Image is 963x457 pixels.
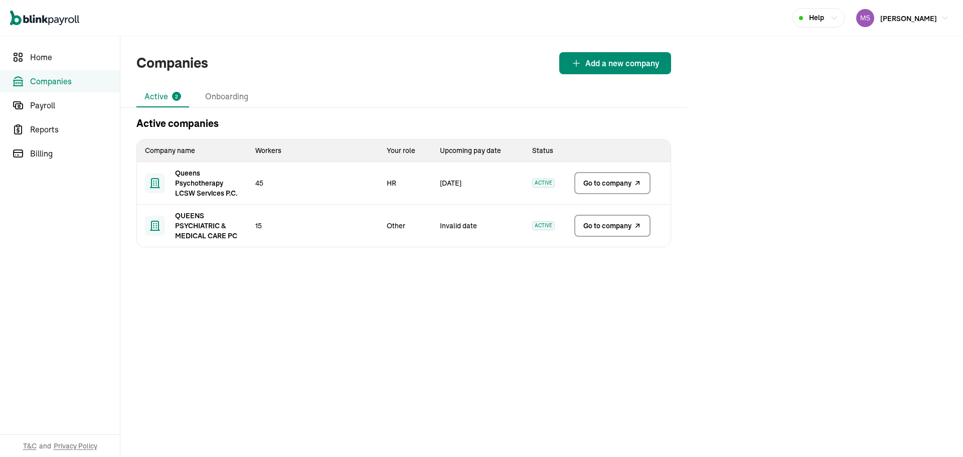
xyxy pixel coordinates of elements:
[809,13,824,23] span: Help
[30,147,120,160] span: Billing
[880,14,937,23] span: [PERSON_NAME]
[39,441,51,451] span: and
[30,51,120,63] span: Home
[136,53,208,74] h1: Companies
[532,179,555,188] span: ACTIVE
[247,205,379,247] td: 15
[197,86,256,107] li: Onboarding
[379,139,432,162] th: Your role
[175,168,239,198] span: Queens Psychotherapy LCSW Services P.C.
[852,7,953,29] button: [PERSON_NAME]
[175,93,178,100] span: 2
[30,123,120,135] span: Reports
[574,215,651,237] a: Go to company
[432,205,524,247] td: Invalid date
[432,162,524,205] td: [DATE]
[136,116,219,131] h2: Active companies
[432,139,524,162] th: Upcoming pay date
[136,86,189,107] li: Active
[379,162,432,205] td: HR
[10,4,79,33] nav: Global
[30,99,120,111] span: Payroll
[247,139,379,162] th: Workers
[54,441,97,451] span: Privacy Policy
[379,205,432,247] td: Other
[792,8,845,28] button: Help
[585,57,659,69] span: Add a new company
[247,162,379,205] td: 45
[524,139,570,162] th: Status
[137,139,247,162] th: Company name
[583,221,631,231] span: Go to company
[23,441,37,451] span: T&C
[532,221,555,230] span: ACTIVE
[30,75,120,87] span: Companies
[175,211,239,241] span: QUEENS PSYCHIATRIC & MEDICAL CARE PC
[796,349,963,457] iframe: Chat Widget
[559,52,671,74] button: Add a new company
[574,172,651,194] a: Go to company
[583,178,631,188] span: Go to company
